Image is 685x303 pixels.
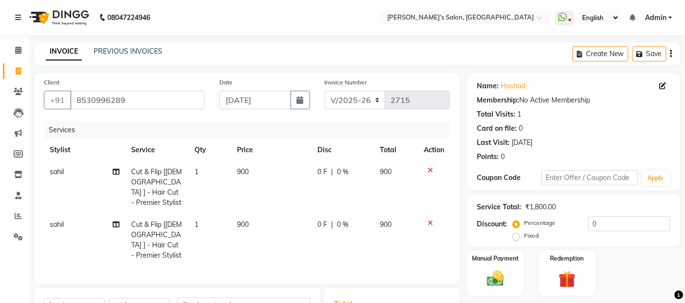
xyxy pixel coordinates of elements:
div: Discount: [477,219,507,229]
span: 900 [237,167,249,176]
span: Cut & Flip [[DEMOGRAPHIC_DATA] ] - Hair Cut - Premier Stylist [131,167,182,207]
span: 900 [237,220,249,229]
label: Date [219,78,233,87]
span: | [331,167,333,177]
a: Hashad [501,81,525,91]
th: Total [374,139,418,161]
b: 08047224946 [107,4,150,31]
div: Points: [477,152,499,162]
span: 1 [195,220,199,229]
span: 0 F [317,220,327,230]
span: 900 [380,167,392,176]
div: Service Total: [477,202,521,212]
div: Last Visit: [477,138,509,148]
label: Manual Payment [472,254,519,263]
div: 1 [517,109,521,120]
button: +91 [44,91,71,109]
div: Total Visits: [477,109,515,120]
label: Redemption [550,254,584,263]
label: Client [44,78,59,87]
th: Disc [312,139,374,161]
div: Card on file: [477,123,517,134]
img: logo [25,4,92,31]
span: 900 [380,220,392,229]
div: ₹1,800.00 [525,202,556,212]
input: Search by Name/Mobile/Email/Code [70,91,205,109]
button: Save [632,46,666,61]
span: sahil [50,220,64,229]
label: Invoice Number [325,78,367,87]
a: INVOICE [46,43,82,61]
input: Enter Offer / Coupon Code [542,170,638,185]
div: Name: [477,81,499,91]
div: Services [45,121,457,139]
span: 1 [195,167,199,176]
span: 0 F [317,167,327,177]
span: 0 % [337,220,349,230]
a: PREVIOUS INVOICES [94,47,162,56]
th: Qty [189,139,232,161]
label: Fixed [524,231,539,240]
button: Create New [572,46,628,61]
div: No Active Membership [477,95,670,105]
th: Price [232,139,312,161]
span: 0 % [337,167,349,177]
div: 0 [501,152,505,162]
div: [DATE] [511,138,532,148]
span: Cut & Flip [[DEMOGRAPHIC_DATA] ] - Hair Cut - Premier Stylist [131,220,182,260]
button: Apply [642,171,670,185]
th: Stylist [44,139,125,161]
div: Coupon Code [477,173,541,183]
div: Membership: [477,95,519,105]
div: 0 [519,123,523,134]
th: Service [125,139,189,161]
label: Percentage [524,219,555,227]
img: _cash.svg [482,269,509,289]
span: | [331,220,333,230]
th: Action [418,139,450,161]
span: Admin [645,13,666,23]
span: sahil [50,167,64,176]
img: _gift.svg [553,269,581,290]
